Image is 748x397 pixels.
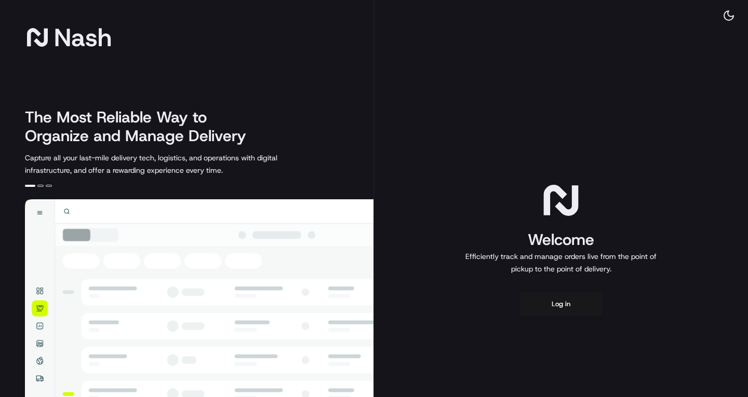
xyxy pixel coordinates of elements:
button: Log in [519,292,603,317]
h2: The Most Reliable Way to Organize and Manage Delivery [25,108,258,145]
h1: Welcome [461,229,661,250]
span: Nash [54,27,112,48]
p: Capture all your last-mile delivery tech, logistics, and operations with digital infrastructure, ... [25,152,324,176]
p: Efficiently track and manage orders live from the point of pickup to the point of delivery. [461,250,661,275]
